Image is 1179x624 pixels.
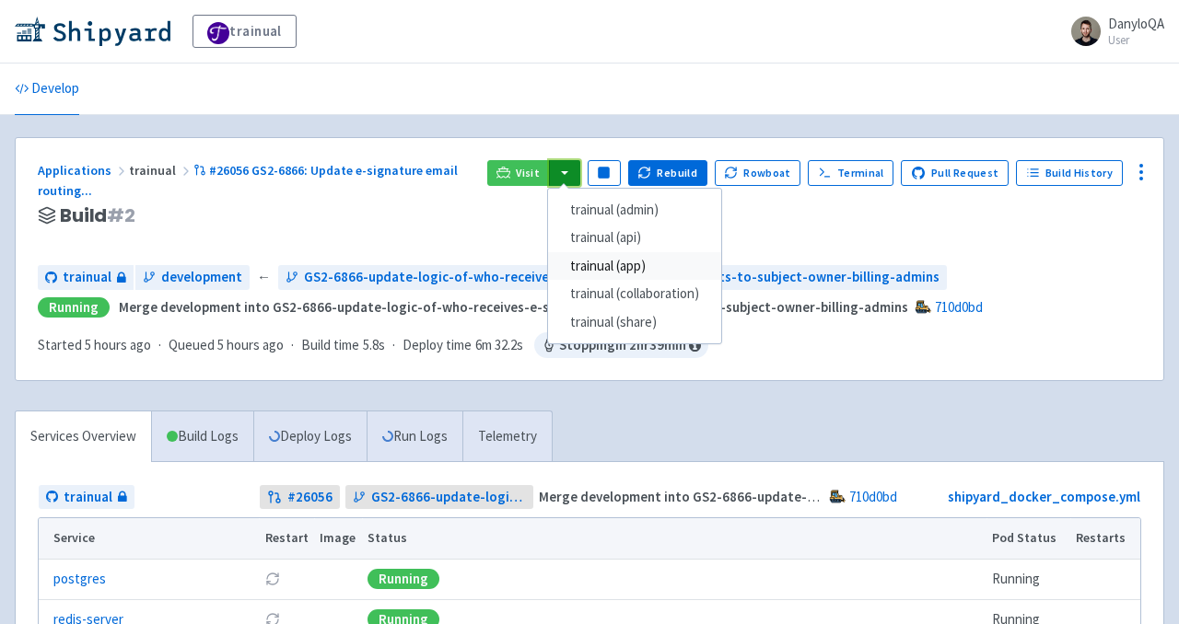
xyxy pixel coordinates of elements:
[38,297,110,318] div: Running
[63,267,111,288] span: trainual
[64,487,112,508] span: trainual
[217,336,284,353] time: 5 hours ago
[475,335,523,356] span: 6m 32.2s
[38,265,134,290] a: trainual
[38,162,129,179] a: Applications
[548,280,721,308] a: trainual (collaboration)
[901,160,1009,186] a: Pull Request
[1060,17,1164,46] a: DanyloQA User
[152,411,253,462] a: Build Logs
[60,205,135,226] span: Build
[403,335,472,356] span: Deploy time
[39,485,134,510] a: trainual
[808,160,893,186] a: Terminal
[986,518,1070,559] th: Pod Status
[368,569,439,589] div: Running
[371,487,527,508] span: GS2-6866-update-logic-of-who-receives-e-signature-emails-reports-to-subject-owner-billing-admins
[129,162,193,179] span: trainual
[948,488,1140,505] a: shipyard_docker_compose.yml
[628,160,707,186] button: Rebuild
[462,411,552,462] a: Telemetry
[287,487,333,508] strong: # 26056
[193,15,297,48] a: trainual
[16,411,151,462] a: Services Overview
[548,196,721,225] a: trainual (admin)
[257,267,271,288] span: ←
[253,411,367,462] a: Deploy Logs
[265,572,280,586] button: Restart pod
[1070,518,1140,559] th: Restarts
[1108,15,1164,32] span: DanyloQA
[1108,34,1164,46] small: User
[534,332,708,358] span: Stopping in 2 hr 39 min
[260,485,340,510] a: #26056
[363,335,385,356] span: 5.8s
[119,298,908,316] strong: Merge development into GS2-6866-update-logic-of-who-receives-e-signature-emails-reports-to-subjec...
[516,166,540,180] span: Visit
[259,518,314,559] th: Restart
[38,336,151,353] span: Started
[345,485,534,510] a: GS2-6866-update-logic-of-who-receives-e-signature-emails-reports-to-subject-owner-billing-admins
[38,162,458,200] a: #26056 GS2-6866: Update e-signature email routing...
[53,569,106,590] a: postgres
[362,518,986,559] th: Status
[39,518,259,559] th: Service
[935,298,983,316] a: 710d0bd
[548,224,721,252] a: trainual (api)
[367,411,462,462] a: Run Logs
[715,160,801,186] button: Rowboat
[38,332,708,358] div: · · ·
[135,265,250,290] a: development
[548,252,721,281] a: trainual (app)
[85,336,151,353] time: 5 hours ago
[161,267,242,288] span: development
[986,559,1070,599] td: Running
[15,17,170,46] img: Shipyard logo
[548,308,721,337] a: trainual (share)
[107,202,135,228] span: # 2
[38,162,458,200] span: #26056 GS2-6866: Update e-signature email routing ...
[278,265,947,290] a: GS2-6866-update-logic-of-who-receives-e-signature-emails-reports-to-subject-owner-billing-admins
[304,267,940,288] span: GS2-6866-update-logic-of-who-receives-e-signature-emails-reports-to-subject-owner-billing-admins
[301,335,359,356] span: Build time
[1016,160,1123,186] a: Build History
[849,488,897,505] a: 710d0bd
[169,336,284,353] span: Queued
[487,160,550,186] a: Visit
[15,64,79,115] a: Develop
[314,518,362,559] th: Image
[588,160,621,186] button: Pause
